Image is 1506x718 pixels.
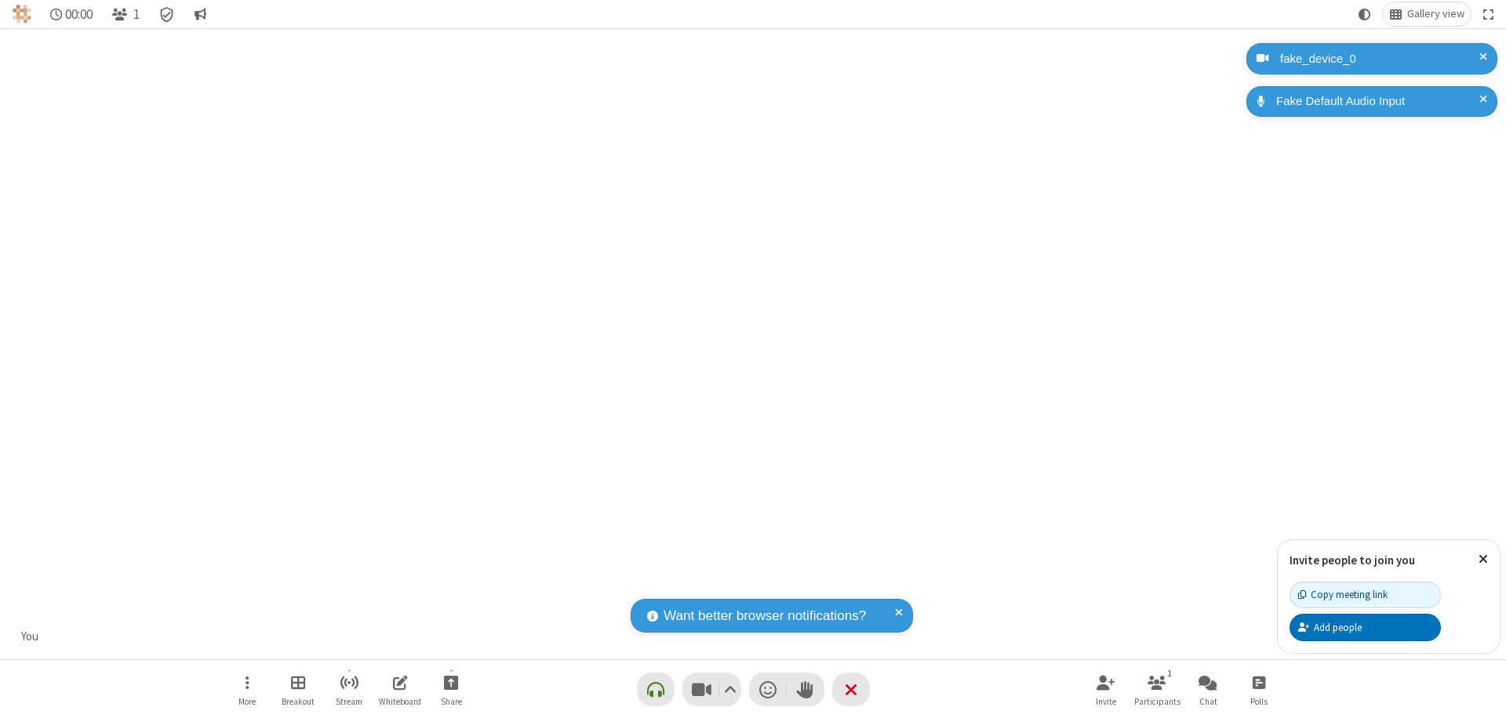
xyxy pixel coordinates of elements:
[1096,697,1116,706] span: Invite
[1134,697,1180,706] span: Participants
[1163,666,1177,680] div: 1
[1407,8,1464,20] span: Gallery view
[152,2,182,26] div: Meeting details Encryption enabled
[1250,697,1268,706] span: Polls
[1383,2,1471,26] button: Change layout
[1290,614,1441,640] button: Add people
[637,673,675,706] button: Connect your audio
[1298,587,1388,602] div: Copy meeting link
[379,697,421,706] span: Whiteboard
[787,673,824,706] button: Raise hand
[427,667,475,712] button: Start sharing
[719,673,740,706] button: Video setting
[1082,667,1129,712] button: Invite participants (⌘+Shift+I)
[13,5,31,24] img: QA Selenium DO NOT DELETE OR CHANGE
[238,697,256,706] span: More
[1290,582,1441,608] button: Copy meeting link
[282,697,315,706] span: Breakout
[1275,50,1486,68] div: fake_device_0
[187,2,213,26] button: Conversation
[1133,667,1180,712] button: Open participant list
[1290,553,1415,568] label: Invite people to join you
[65,7,93,22] span: 00:00
[1199,697,1217,706] span: Chat
[1467,540,1500,578] button: Close popover
[1352,2,1377,26] button: Using system theme
[16,628,45,646] div: You
[749,673,787,706] button: Send a reaction
[441,697,462,706] span: Share
[224,667,271,712] button: Open menu
[326,667,373,712] button: Start streaming
[44,2,100,26] div: Timer
[133,7,140,22] span: 1
[376,667,424,712] button: Open shared whiteboard
[1477,2,1501,26] button: Fullscreen
[1235,667,1282,712] button: Open poll
[275,667,322,712] button: Manage Breakout Rooms
[1184,667,1231,712] button: Open chat
[682,673,741,706] button: Stop video (⌘+Shift+V)
[336,697,362,706] span: Stream
[832,673,870,706] button: End or leave meeting
[1271,92,1486,111] div: Fake Default Audio Input
[664,606,866,626] span: Want better browser notifications?
[105,2,146,26] button: Open participant list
